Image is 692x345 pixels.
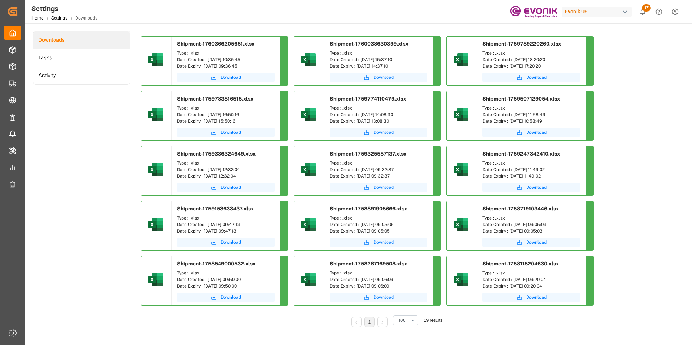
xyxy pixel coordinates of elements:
button: Download [482,183,580,192]
div: Settings [31,3,97,14]
img: microsoft-excel-2019--v1.png [300,271,317,288]
div: Date Created : [DATE] 11:58:49 [482,111,580,118]
img: microsoft-excel-2019--v1.png [452,51,470,68]
span: Shipment-1758115204630.xlsx [482,261,559,267]
span: Download [374,294,394,301]
span: Shipment-1759325557137.xlsx [330,151,406,157]
button: Download [177,183,275,192]
img: microsoft-excel-2019--v1.png [452,216,470,233]
div: Date Expiry : [DATE] 09:06:09 [330,283,427,289]
button: Download [482,293,580,302]
span: Shipment-1758891905666.xlsx [330,206,407,212]
span: Download [221,184,241,191]
img: microsoft-excel-2019--v1.png [147,216,164,233]
a: Settings [51,16,67,21]
div: Date Created : [DATE] 09:47:13 [177,221,275,228]
div: Type : .xlsx [330,270,427,276]
span: Shipment-1760038630399.xlsx [330,41,408,47]
img: microsoft-excel-2019--v1.png [300,51,317,68]
div: Date Created : [DATE] 12:32:04 [177,166,275,173]
button: Download [177,73,275,82]
div: Type : .xlsx [177,50,275,56]
div: Date Created : [DATE] 14:08:30 [330,111,427,118]
li: Next Page [377,317,388,327]
span: Download [526,184,547,191]
span: Download [526,239,547,246]
img: microsoft-excel-2019--v1.png [147,106,164,123]
div: Date Created : [DATE] 11:49:02 [482,166,580,173]
span: 17 [642,4,651,12]
button: Help Center [651,4,667,20]
div: Type : .xlsx [482,270,580,276]
div: Type : .xlsx [330,50,427,56]
span: Shipment-1758287169508.xlsx [330,261,407,267]
div: Date Expiry : [DATE] 15:50:16 [177,118,275,124]
div: Date Expiry : [DATE] 12:32:04 [177,173,275,179]
img: microsoft-excel-2019--v1.png [147,161,164,178]
div: Date Expiry : [DATE] 09:32:37 [330,173,427,179]
img: microsoft-excel-2019--v1.png [147,51,164,68]
button: Evonik US [562,5,634,18]
span: Download [374,129,394,136]
span: Download [526,294,547,301]
div: Date Expiry : [DATE] 17:20:20 [482,63,580,69]
li: 1 [364,317,375,327]
img: microsoft-excel-2019--v1.png [300,106,317,123]
a: Activity [33,67,130,84]
button: Download [330,183,427,192]
img: microsoft-excel-2019--v1.png [452,161,470,178]
button: Download [177,293,275,302]
img: microsoft-excel-2019--v1.png [147,271,164,288]
div: Type : .xlsx [330,160,427,166]
li: Previous Page [351,317,362,327]
div: Date Created : [DATE] 09:05:05 [330,221,427,228]
img: microsoft-excel-2019--v1.png [452,271,470,288]
button: Download [177,128,275,137]
div: Date Created : [DATE] 10:36:45 [177,56,275,63]
button: show 17 new notifications [634,4,651,20]
a: Download [330,128,427,137]
div: Date Expiry : [DATE] 14:37:10 [330,63,427,69]
div: Type : .xlsx [177,215,275,221]
span: Shipment-1758549000532.xlsx [177,261,256,267]
span: Shipment-1759789220260.xlsx [482,41,561,47]
div: Date Created : [DATE] 09:50:00 [177,276,275,283]
span: Shipment-1759247342410.xlsx [482,151,560,157]
div: Type : .xlsx [482,215,580,221]
div: Date Created : [DATE] 09:20:04 [482,276,580,283]
button: open menu [393,315,418,325]
div: Date Expiry : [DATE] 09:36:45 [177,63,275,69]
button: Download [330,238,427,247]
div: Date Expiry : [DATE] 09:05:05 [330,228,427,234]
div: Date Created : [DATE] 09:06:09 [330,276,427,283]
div: Type : .xlsx [330,105,427,111]
li: Downloads [33,31,130,49]
span: Download [221,239,241,246]
span: Download [221,74,241,81]
a: Home [31,16,43,21]
div: Type : .xlsx [330,215,427,221]
div: Date Expiry : [DATE] 10:58:49 [482,118,580,124]
div: Type : .xlsx [177,105,275,111]
button: Download [330,73,427,82]
a: Download [177,238,275,247]
span: Shipment-1759783816515.xlsx [177,96,253,102]
span: Download [374,74,394,81]
span: Shipment-1760366205651.xlsx [177,41,254,47]
button: Download [330,293,427,302]
span: Shipment-1759153633437.xlsx [177,206,254,212]
span: Download [374,184,394,191]
div: Date Expiry : [DATE] 09:20:04 [482,283,580,289]
span: Download [526,129,547,136]
button: Download [482,73,580,82]
div: Evonik US [562,7,632,17]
